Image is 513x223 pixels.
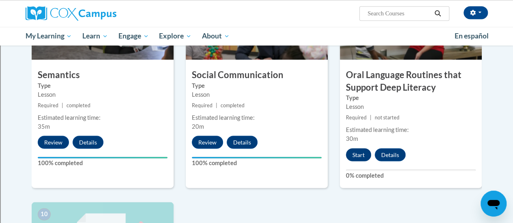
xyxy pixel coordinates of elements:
[3,216,510,223] div: MOVE
[3,69,510,76] div: Rename Outline
[19,27,494,45] div: Main menu
[3,91,510,98] div: Add Outline Template
[431,8,444,18] button: Search
[3,18,510,25] div: Move To ...
[202,31,230,41] span: About
[449,28,494,45] a: En español
[3,157,510,165] div: CANCEL
[82,31,108,41] span: Learn
[3,54,510,62] div: Move To ...
[26,6,116,21] img: Cox Campus
[3,194,510,201] div: Move to ...
[20,27,77,45] a: My Learning
[3,3,510,11] div: Sort A > Z
[3,187,510,194] div: DELETE
[118,31,149,41] span: Engage
[26,6,172,21] a: Cox Campus
[154,27,197,45] a: Explore
[197,27,235,45] a: About
[113,27,154,45] a: Engage
[3,165,510,172] div: ???
[3,113,510,120] div: Magazine
[3,142,510,149] div: TODO: put dlg title
[3,201,510,208] div: Home
[3,120,510,127] div: Newspaper
[481,191,507,217] iframe: Button to launch messaging window
[3,32,510,40] div: Options
[3,25,510,32] div: Delete
[3,172,510,179] div: This outline has no content. Would you like to delete it?
[3,76,510,83] div: Download
[3,105,510,113] div: Journal
[3,83,510,91] div: Print
[77,27,113,45] a: Learn
[3,179,510,187] div: SAVE AND GO HOME
[159,31,191,41] span: Explore
[3,11,510,18] div: Sort New > Old
[367,8,431,18] input: Search Courses
[3,98,510,105] div: Search for Source
[464,6,488,19] button: Account Settings
[3,208,510,216] div: CANCEL
[3,62,510,69] div: Delete
[3,134,510,142] div: Visual Art
[3,40,510,47] div: Sign out
[3,47,510,54] div: Rename
[455,32,489,40] span: En español
[25,31,72,41] span: My Learning
[3,127,510,134] div: Television/Radio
